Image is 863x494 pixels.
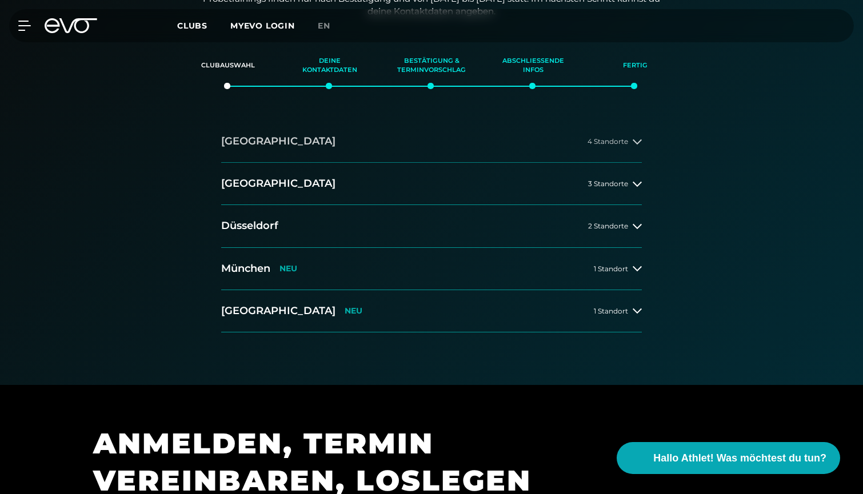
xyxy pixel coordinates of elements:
div: Clubauswahl [191,50,265,81]
h2: [GEOGRAPHIC_DATA] [221,134,335,148]
button: [GEOGRAPHIC_DATA]NEU1 Standort [221,290,642,332]
span: 4 Standorte [588,138,628,145]
a: MYEVO LOGIN [230,21,295,31]
span: 1 Standort [594,307,628,315]
span: 1 Standort [594,265,628,272]
div: Bestätigung & Terminvorschlag [395,50,468,81]
h2: [GEOGRAPHIC_DATA] [221,176,335,191]
h2: Düsseldorf [221,219,278,233]
h2: [GEOGRAPHIC_DATA] [221,304,335,318]
p: NEU [279,264,297,274]
h2: München [221,262,270,276]
div: Fertig [598,50,672,81]
div: Abschließende Infos [497,50,570,81]
span: en [318,21,330,31]
a: en [318,19,344,33]
span: Hallo Athlet! Was möchtest du tun? [653,451,826,466]
button: Hallo Athlet! Was möchtest du tun? [617,442,840,474]
button: [GEOGRAPHIC_DATA]4 Standorte [221,121,642,163]
p: NEU [345,306,362,316]
div: Deine Kontaktdaten [293,50,366,81]
button: MünchenNEU1 Standort [221,248,642,290]
span: Clubs [177,21,207,31]
a: Clubs [177,20,230,31]
span: 2 Standorte [588,222,628,230]
span: 3 Standorte [588,180,628,187]
button: [GEOGRAPHIC_DATA]3 Standorte [221,163,642,205]
button: Düsseldorf2 Standorte [221,205,642,247]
